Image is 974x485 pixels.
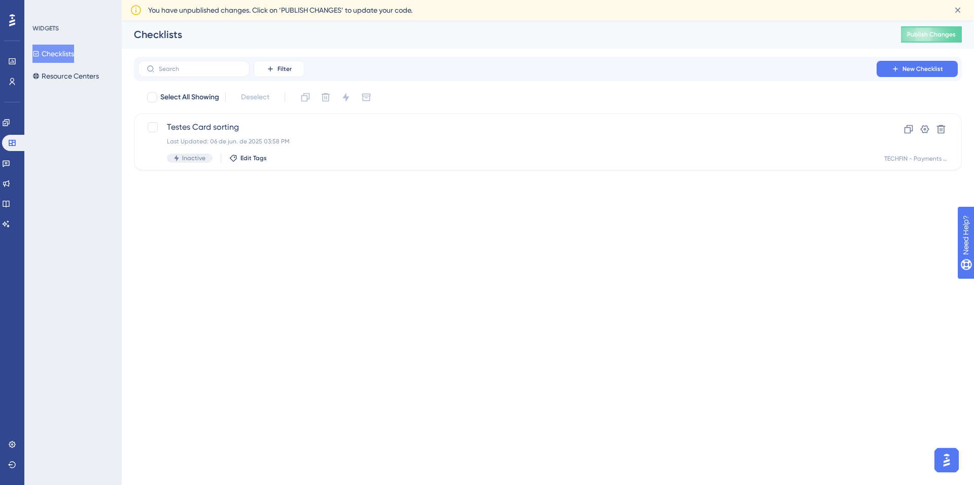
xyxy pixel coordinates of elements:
[931,445,962,475] iframe: UserGuiding AI Assistant Launcher
[182,154,205,162] span: Inactive
[254,61,304,77] button: Filter
[32,45,74,63] button: Checklists
[902,65,943,73] span: New Checklist
[167,121,848,133] span: Testes Card sorting
[159,65,241,72] input: Search
[241,91,269,103] span: Deselect
[148,4,412,16] span: You have unpublished changes. Click on ‘PUBLISH CHANGES’ to update your code.
[232,88,279,106] button: Deselect
[877,61,958,77] button: New Checklist
[229,154,267,162] button: Edit Tags
[907,30,956,39] span: Publish Changes
[160,91,219,103] span: Select All Showing
[240,154,267,162] span: Edit Tags
[884,155,949,163] div: TECHFIN - Payments - Dev
[167,137,848,145] div: Last Updated: 06 de jun. de 2025 03:58 PM
[277,65,292,73] span: Filter
[134,27,876,42] div: Checklists
[24,3,63,15] span: Need Help?
[901,26,962,43] button: Publish Changes
[32,67,99,85] button: Resource Centers
[32,24,59,32] div: WIDGETS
